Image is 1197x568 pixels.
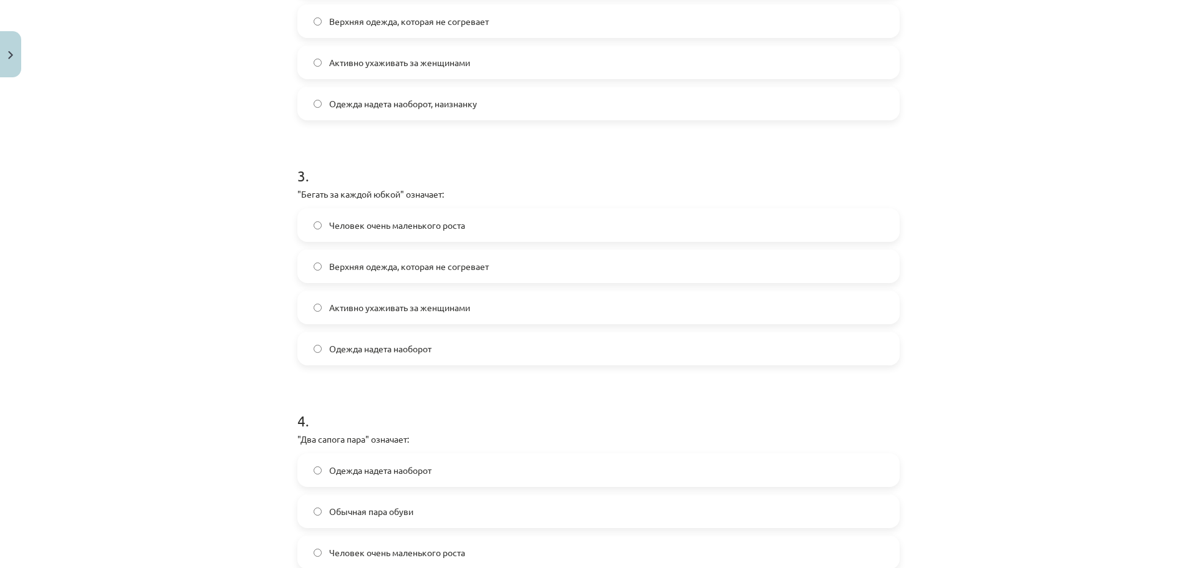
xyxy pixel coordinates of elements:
[297,390,900,429] h1: 4 .
[297,433,900,446] p: "Два сапога пара" означает:
[314,549,322,557] input: Человек очень маленького роста
[314,17,322,26] input: Верхняя одежда, которая не согревает
[329,301,470,314] span: Активно ухаживать за женщинами
[329,219,465,232] span: Человек очень маленького роста
[329,505,413,518] span: Обычная пара обуви
[329,97,477,110] span: Одежда надета наоборот, наизнанку
[329,546,465,559] span: Человек очень маленького роста
[297,188,900,201] p: "Бегать за каждой юбкой" означает:
[314,345,322,353] input: Одежда надета наоборот
[329,56,470,69] span: Активно ухаживать за женщинами
[329,464,431,477] span: Одежда надета наоборот
[329,15,489,28] span: Верхняя одежда, которая не согревает
[329,342,431,355] span: Одежда надета наоборот
[314,100,322,108] input: Одежда надета наоборот, наизнанку
[314,262,322,271] input: Верхняя одежда, которая не согревает
[329,260,489,273] span: Верхняя одежда, которая не согревает
[314,221,322,229] input: Человек очень маленького роста
[297,145,900,184] h1: 3 .
[314,508,322,516] input: Обычная пара обуви
[314,304,322,312] input: Активно ухаживать за женщинами
[314,59,322,67] input: Активно ухаживать за женщинами
[314,466,322,474] input: Одежда надета наоборот
[8,51,13,59] img: icon-close-lesson-0947bae3869378f0d4975bcd49f059093ad1ed9edebbc8119c70593378902aed.svg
